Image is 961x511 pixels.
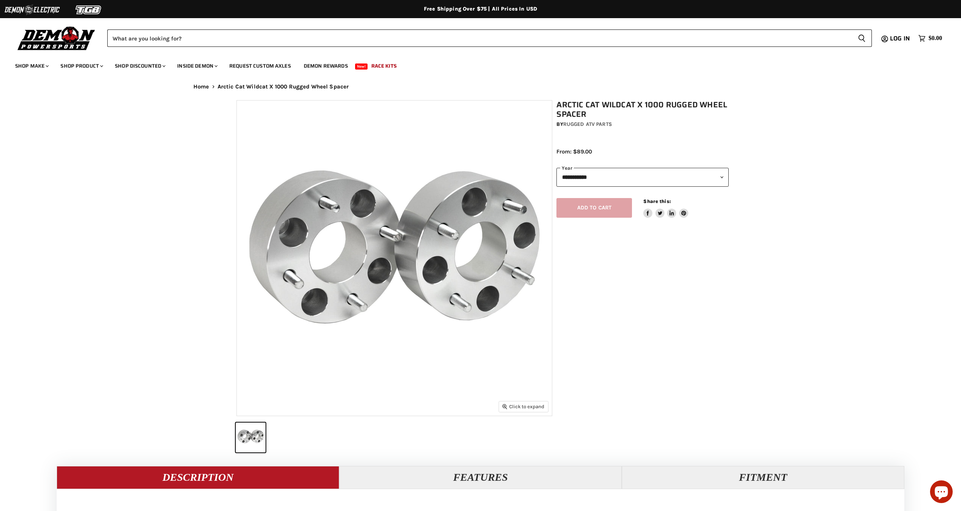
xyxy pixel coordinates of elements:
input: Search [107,29,852,47]
a: Home [193,84,209,90]
h1: Arctic Cat Wildcat X 1000 Rugged Wheel Spacer [556,100,729,119]
img: Arctic Cat Wildcat X 1000 Rugged Wheel Spacer [237,101,552,416]
button: Fitment [622,466,904,489]
span: New! [355,63,368,70]
button: Search [852,29,872,47]
span: From: $89.00 [556,148,592,155]
button: Features [339,466,622,489]
button: Arctic Cat Wildcat X 1000 Rugged Wheel Spacer thumbnail [236,423,266,452]
div: by [556,120,729,129]
span: Click to expand [502,404,544,409]
a: Shop Product [55,58,108,74]
a: Demon Rewards [298,58,354,74]
a: Race Kits [366,58,402,74]
form: Product [107,29,872,47]
a: Log in [887,35,915,42]
a: Rugged ATV Parts [563,121,612,127]
a: Shop Discounted [109,58,170,74]
a: Shop Make [9,58,53,74]
a: Request Custom Axles [224,58,297,74]
div: Free Shipping Over $75 | All Prices In USD [178,6,783,12]
img: TGB Logo 2 [60,3,117,17]
a: $0.00 [915,33,946,44]
button: Click to expand [499,401,548,412]
img: Demon Electric Logo 2 [4,3,60,17]
span: Share this: [643,198,671,204]
button: Description [57,466,339,489]
nav: Breadcrumbs [178,84,783,90]
aside: Share this: [643,198,688,218]
ul: Main menu [9,55,940,74]
inbox-online-store-chat: Shopify online store chat [928,480,955,505]
select: year [556,168,729,186]
span: Log in [890,34,910,43]
a: Inside Demon [171,58,222,74]
span: Arctic Cat Wildcat X 1000 Rugged Wheel Spacer [218,84,349,90]
span: $0.00 [929,35,942,42]
img: Demon Powersports [15,25,98,51]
